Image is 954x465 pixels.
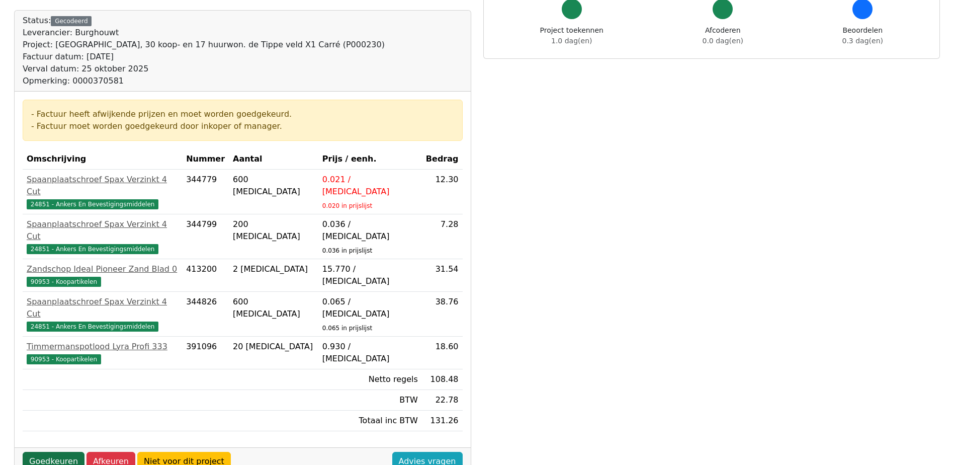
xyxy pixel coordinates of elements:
div: Spaanplaatschroef Spax Verzinkt 4 Cut [27,218,178,243]
div: Leverancier: Burghouwt [23,27,385,39]
div: Afcoderen [703,25,743,46]
th: Bedrag [422,149,463,170]
div: 0.036 / [MEDICAL_DATA] [322,218,418,243]
td: 344779 [182,170,229,214]
a: Spaanplaatschroef Spax Verzinkt 4 Cut24851 - Ankers En Bevestigingsmiddelen [27,218,178,255]
td: 38.76 [422,292,463,337]
a: Timmermanspotlood Lyra Profi 33390953 - Koopartikelen [27,341,178,365]
sub: 0.036 in prijslijst [322,247,372,254]
th: Omschrijving [23,149,182,170]
div: 0.021 / [MEDICAL_DATA] [322,174,418,198]
div: Spaanplaatschroef Spax Verzinkt 4 Cut [27,296,178,320]
th: Aantal [229,149,318,170]
span: 0.0 dag(en) [703,37,743,45]
div: Project toekennen [540,25,603,46]
td: 108.48 [422,369,463,390]
div: - Factuur moet worden goedgekeurd door inkoper of manager. [31,120,454,132]
div: Spaanplaatschroef Spax Verzinkt 4 Cut [27,174,178,198]
div: Gecodeerd [51,16,92,26]
td: 344799 [182,214,229,259]
div: 600 [MEDICAL_DATA] [233,296,314,320]
span: 24851 - Ankers En Bevestigingsmiddelen [27,199,158,209]
td: 7.28 [422,214,463,259]
span: 90953 - Koopartikelen [27,277,101,287]
td: 413200 [182,259,229,292]
td: BTW [318,390,422,411]
td: 31.54 [422,259,463,292]
div: Project: [GEOGRAPHIC_DATA], 30 koop- en 17 huurwon. de Tippe veld X1 Carré (P000230) [23,39,385,51]
div: 20 [MEDICAL_DATA] [233,341,314,353]
span: 24851 - Ankers En Bevestigingsmiddelen [27,244,158,254]
div: Zandschop Ideal Pioneer Zand Blad 0 [27,263,178,275]
td: 22.78 [422,390,463,411]
td: 344826 [182,292,229,337]
sub: 0.020 in prijslijst [322,202,372,209]
div: Status: [23,15,385,87]
td: 18.60 [422,337,463,369]
div: 15.770 / [MEDICAL_DATA] [322,263,418,287]
a: Zandschop Ideal Pioneer Zand Blad 090953 - Koopartikelen [27,263,178,287]
div: Factuur datum: [DATE] [23,51,385,63]
div: Opmerking: 0000370581 [23,75,385,87]
span: 90953 - Koopartikelen [27,354,101,364]
div: 2 [MEDICAL_DATA] [233,263,314,275]
span: 0.3 dag(en) [842,37,883,45]
div: Beoordelen [842,25,883,46]
span: 1.0 dag(en) [551,37,592,45]
td: 391096 [182,337,229,369]
div: Verval datum: 25 oktober 2025 [23,63,385,75]
div: 600 [MEDICAL_DATA] [233,174,314,198]
a: Spaanplaatschroef Spax Verzinkt 4 Cut24851 - Ankers En Bevestigingsmiddelen [27,174,178,210]
td: Totaal inc BTW [318,411,422,431]
th: Nummer [182,149,229,170]
div: - Factuur heeft afwijkende prijzen en moet worden goedgekeurd. [31,108,454,120]
div: Timmermanspotlood Lyra Profi 333 [27,341,178,353]
span: 24851 - Ankers En Bevestigingsmiddelen [27,322,158,332]
td: 12.30 [422,170,463,214]
div: 200 [MEDICAL_DATA] [233,218,314,243]
div: 0.065 / [MEDICAL_DATA] [322,296,418,320]
td: Netto regels [318,369,422,390]
div: 0.930 / [MEDICAL_DATA] [322,341,418,365]
th: Prijs / eenh. [318,149,422,170]
a: Spaanplaatschroef Spax Verzinkt 4 Cut24851 - Ankers En Bevestigingsmiddelen [27,296,178,332]
td: 131.26 [422,411,463,431]
sub: 0.065 in prijslijst [322,325,372,332]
